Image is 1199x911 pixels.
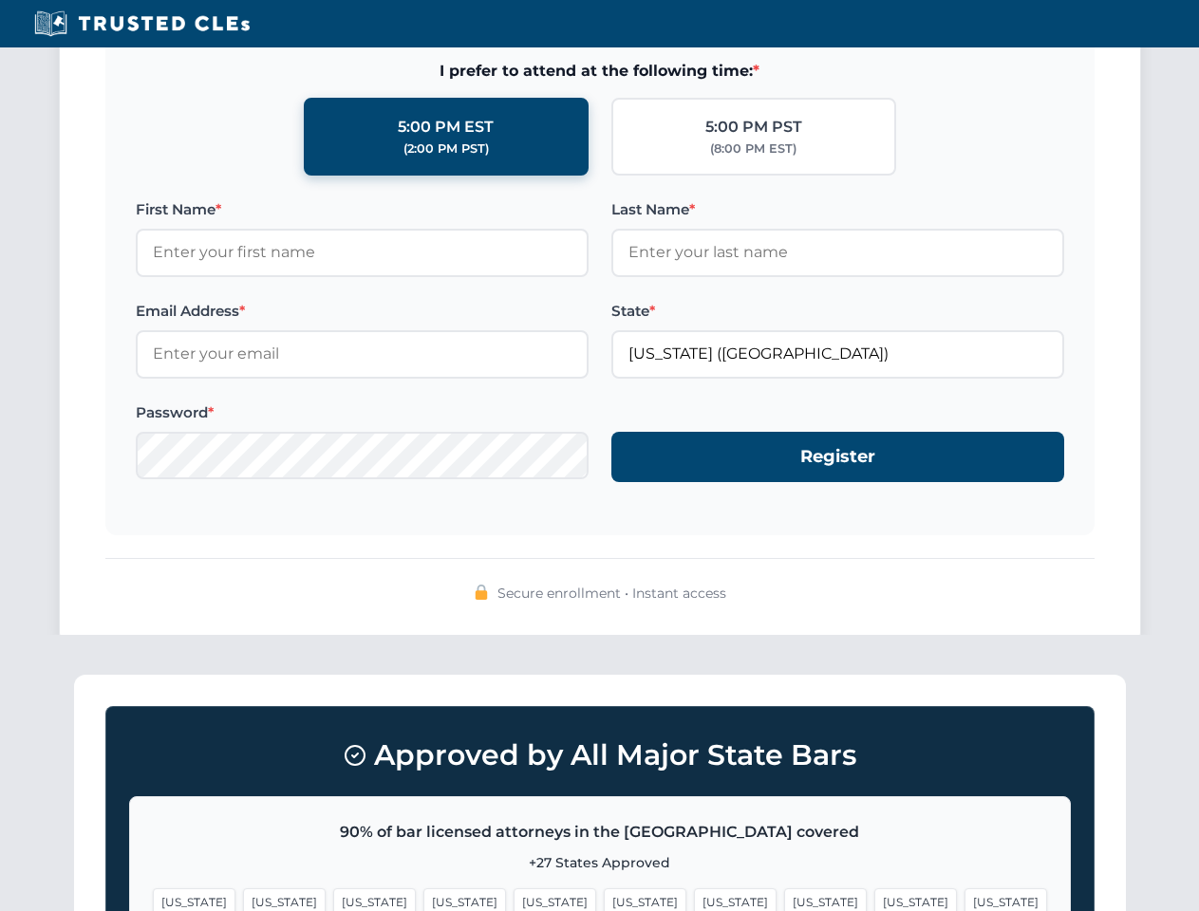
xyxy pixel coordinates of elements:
[403,139,489,158] div: (2:00 PM PST)
[136,401,589,424] label: Password
[28,9,255,38] img: Trusted CLEs
[136,59,1064,84] span: I prefer to attend at the following time:
[611,432,1064,482] button: Register
[136,300,589,323] label: Email Address
[497,583,726,604] span: Secure enrollment • Instant access
[153,820,1047,845] p: 90% of bar licensed attorneys in the [GEOGRAPHIC_DATA] covered
[611,229,1064,276] input: Enter your last name
[705,115,802,139] div: 5:00 PM PST
[136,330,589,378] input: Enter your email
[611,300,1064,323] label: State
[129,730,1071,781] h3: Approved by All Major State Bars
[474,585,489,600] img: 🔒
[611,330,1064,378] input: Florida (FL)
[398,115,494,139] div: 5:00 PM EST
[710,139,796,158] div: (8:00 PM EST)
[153,852,1047,873] p: +27 States Approved
[136,229,589,276] input: Enter your first name
[611,198,1064,221] label: Last Name
[136,198,589,221] label: First Name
